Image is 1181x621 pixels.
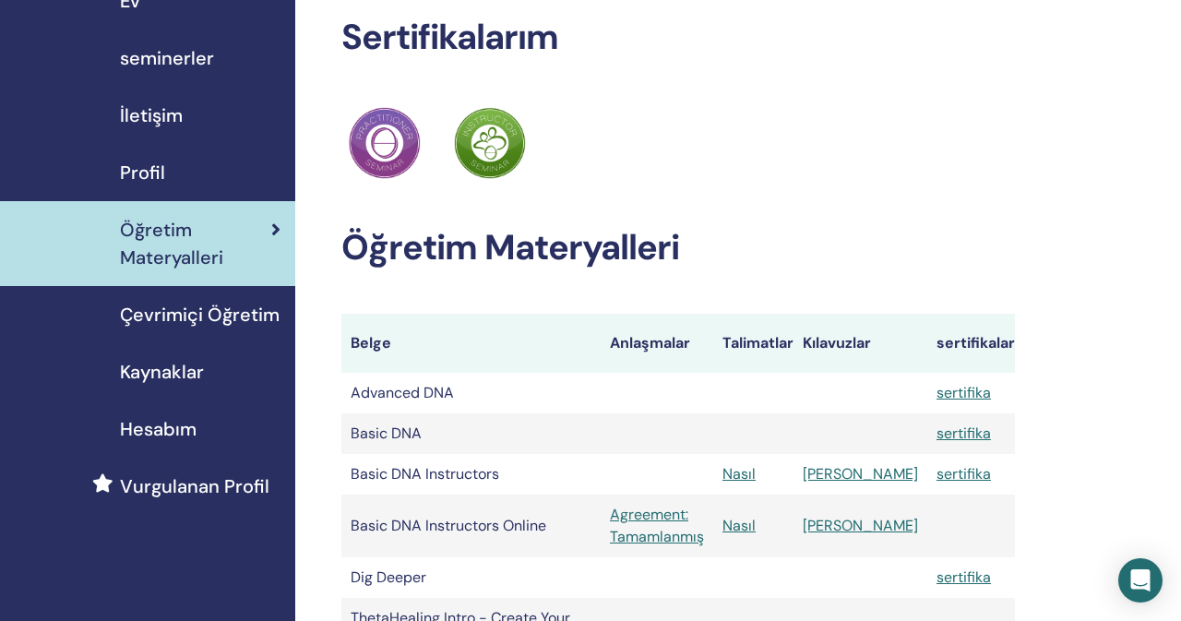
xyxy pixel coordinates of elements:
div: Open Intercom Messenger [1118,558,1163,603]
td: Basic DNA Instructors [341,454,601,495]
span: Öğretim Materyalleri [120,216,271,271]
a: sertifika [936,424,991,443]
img: Practitioner [454,107,526,179]
a: sertifika [936,464,991,484]
h2: Öğretim Materyalleri [341,227,1015,269]
a: [PERSON_NAME] [803,516,918,535]
h2: Sertifikalarım [341,17,1015,59]
td: Basic DNA [341,413,601,454]
span: Profil [120,159,165,186]
td: Dig Deeper [341,557,601,598]
th: Kılavuzlar [793,314,927,373]
span: seminerler [120,44,214,72]
a: Nasıl [722,464,756,484]
th: sertifikalar [927,314,1015,373]
td: Advanced DNA [341,373,601,413]
span: Vurgulanan Profil [120,472,269,500]
a: [PERSON_NAME] [803,464,918,484]
th: Talimatlar [713,314,793,373]
span: Çevrimiçi Öğretim [120,301,280,328]
a: Agreement: Tamamlanmış [610,504,704,548]
a: sertifika [936,383,991,402]
span: Kaynaklar [120,358,204,386]
span: Hesabım [120,415,197,443]
img: Practitioner [349,107,421,179]
td: Basic DNA Instructors Online [341,495,601,557]
th: Belge [341,314,601,373]
th: Anlaşmalar [601,314,713,373]
span: İletişim [120,102,183,129]
a: sertifika [936,567,991,587]
a: Nasıl [722,516,756,535]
